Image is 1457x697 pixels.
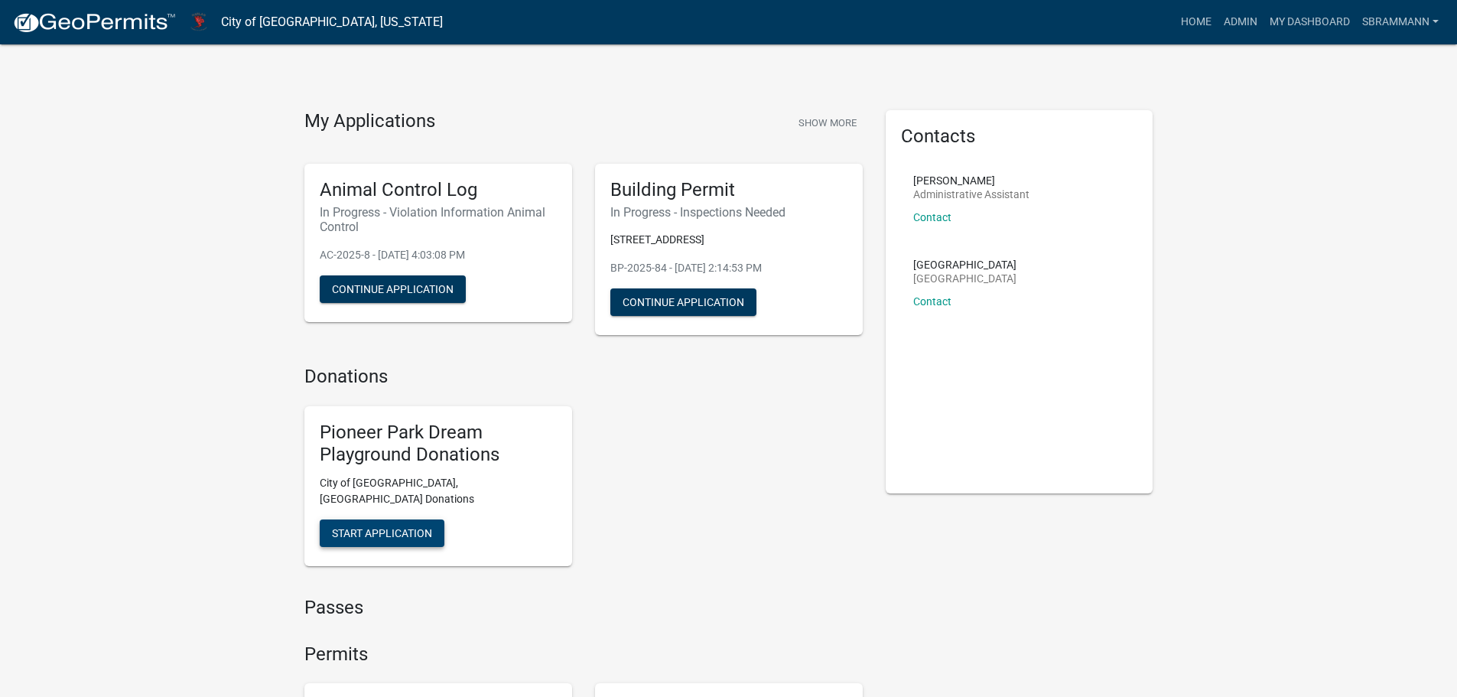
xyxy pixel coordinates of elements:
button: Continue Application [320,275,466,303]
a: Contact [913,295,951,308]
p: [PERSON_NAME] [913,175,1029,186]
p: BP-2025-84 - [DATE] 2:14:53 PM [610,260,847,276]
button: Show More [792,110,863,135]
h4: Permits [304,643,863,666]
button: Continue Application [610,288,756,316]
img: City of Harlan, Iowa [188,11,209,32]
button: Start Application [320,519,444,547]
a: My Dashboard [1263,8,1356,37]
h6: In Progress - Inspections Needed [610,205,847,220]
h6: In Progress - Violation Information Animal Control [320,205,557,234]
p: [STREET_ADDRESS] [610,232,847,248]
p: [GEOGRAPHIC_DATA] [913,259,1016,270]
h5: Building Permit [610,179,847,201]
h4: Passes [304,597,863,619]
a: City of [GEOGRAPHIC_DATA], [US_STATE] [221,9,443,35]
p: [GEOGRAPHIC_DATA] [913,273,1016,284]
p: City of [GEOGRAPHIC_DATA], [GEOGRAPHIC_DATA] Donations [320,475,557,507]
h5: Pioneer Park Dream Playground Donations [320,422,557,466]
h4: Donations [304,366,863,388]
p: AC-2025-8 - [DATE] 4:03:08 PM [320,247,557,263]
span: Start Application [332,526,432,539]
p: Administrative Assistant [913,189,1029,200]
h5: Animal Control Log [320,179,557,201]
a: Contact [913,211,951,223]
a: Home [1175,8,1218,37]
h4: My Applications [304,110,435,133]
a: Admin [1218,8,1263,37]
a: SBrammann [1356,8,1445,37]
h5: Contacts [901,125,1138,148]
